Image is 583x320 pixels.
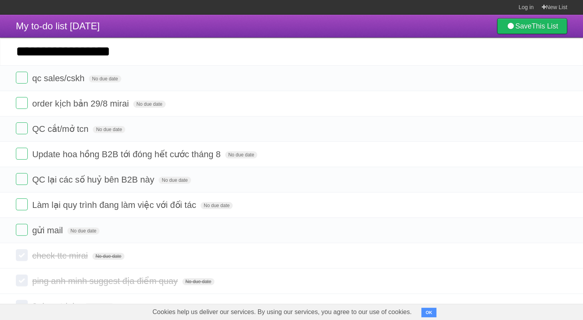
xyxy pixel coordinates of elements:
span: 3 days trials [32,301,80,311]
button: OK [421,308,437,317]
span: gửi mail [32,225,65,235]
span: No due date [159,177,191,184]
span: ping anh minh suggest địa điểm quay [32,276,180,286]
label: Done [16,249,28,261]
label: Done [16,122,28,134]
span: QC cắt/mở tcn [32,124,90,134]
span: No due date [67,227,99,234]
label: Done [16,148,28,160]
span: No due date [225,151,257,158]
span: No due date [92,253,124,260]
span: Làm lại quy trình đang làm việc với đối tác [32,200,198,210]
span: No due date [182,278,214,285]
span: QC lại các số huỷ bên B2B này [32,175,156,185]
label: Done [16,97,28,109]
label: Done [16,224,28,236]
span: Cookies help us deliver our services. By using our services, you agree to our use of cookies. [145,304,420,320]
label: Done [16,274,28,286]
label: Done [16,173,28,185]
span: My to-do list [DATE] [16,21,100,31]
span: No due date [133,101,165,108]
label: Done [16,198,28,210]
label: Done [16,72,28,84]
span: check ttc mirai [32,251,90,261]
span: No due date [93,126,125,133]
label: Done [16,300,28,312]
a: SaveThis List [497,18,567,34]
span: No due date [89,75,121,82]
span: Update hoa hồng B2B tới đóng hết cước tháng 8 [32,149,223,159]
span: qc sales/cskh [32,73,86,83]
span: order kịch bản 29/8 mirai [32,99,131,109]
b: This List [531,22,558,30]
span: No due date [201,202,233,209]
